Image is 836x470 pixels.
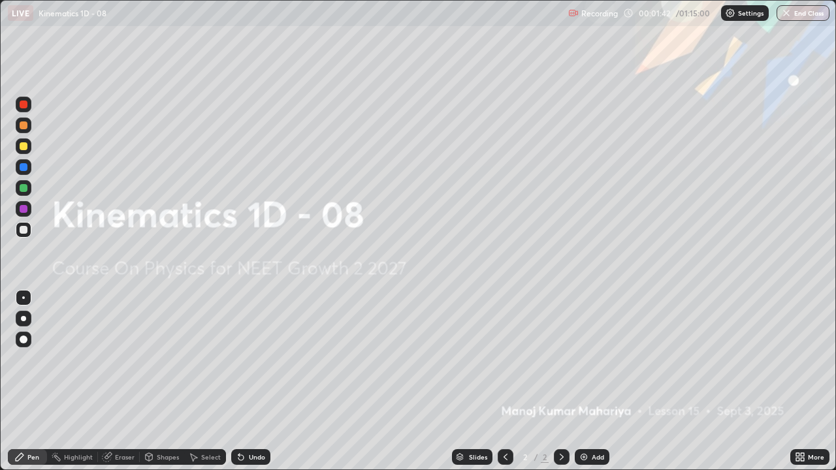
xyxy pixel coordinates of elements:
div: Highlight [64,454,93,460]
p: Settings [738,10,764,16]
img: add-slide-button [579,452,589,462]
p: LIVE [12,8,29,18]
div: Slides [469,454,487,460]
div: Pen [27,454,39,460]
div: More [808,454,824,460]
div: Shapes [157,454,179,460]
div: / [534,453,538,461]
button: End Class [777,5,829,21]
img: end-class-cross [781,8,792,18]
img: recording.375f2c34.svg [568,8,579,18]
div: Select [201,454,221,460]
img: class-settings-icons [725,8,735,18]
div: 2 [541,451,549,463]
p: Kinematics 1D - 08 [39,8,106,18]
div: Add [592,454,604,460]
div: Undo [249,454,265,460]
div: Eraser [115,454,135,460]
div: 2 [519,453,532,461]
p: Recording [581,8,618,18]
